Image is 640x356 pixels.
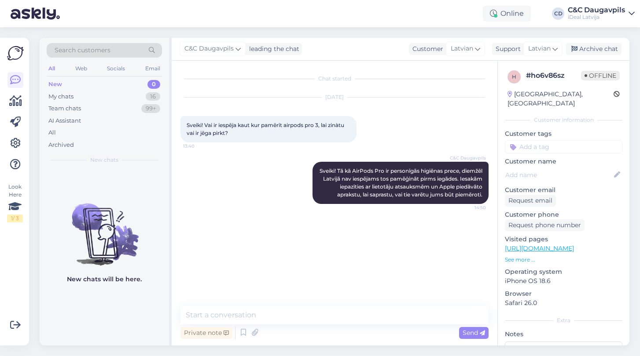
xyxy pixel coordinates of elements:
span: Latvian [528,44,551,54]
div: 99+ [141,104,160,113]
img: Askly Logo [7,45,24,62]
div: My chats [48,92,74,101]
div: iDeal Latvija [568,14,625,21]
img: No chats [40,188,169,267]
div: leading the chat [246,44,299,54]
div: Archived [48,141,74,149]
div: Online [483,6,531,22]
span: 14:50 [453,204,486,211]
div: Request phone number [505,219,585,231]
div: New [48,80,62,89]
span: Send [463,329,485,337]
div: CD [552,7,564,20]
span: Offline [581,71,620,80]
span: Search customers [55,46,110,55]
div: Team chats [48,104,81,113]
div: Socials [105,63,127,74]
div: C&C Daugavpils [568,7,625,14]
p: Customer tags [505,129,622,138]
div: All [48,128,56,137]
div: Customer information [505,116,622,124]
input: Add a tag [505,140,622,153]
div: Extra [505,316,622,324]
div: Private note [180,327,232,339]
span: New chats [90,156,118,164]
span: C&C Daugavpils [450,155,486,161]
span: Sveiki! Tā kā AirPods Pro ir personīgās higiēnas prece, diemžēl Latvijā nav iespējams tos pamēģin... [320,167,484,198]
a: C&C DaugavpilsiDeal Latvija [568,7,635,21]
p: New chats will be here. [67,275,142,284]
p: Customer phone [505,210,622,219]
div: [DATE] [180,93,489,101]
div: Chat started [180,75,489,83]
div: Support [492,44,521,54]
div: Archive chat [566,43,622,55]
p: Safari 26.0 [505,298,622,308]
div: Customer [409,44,443,54]
span: Sveiki! Vai ir iespēja kaut kur pamērīt airpods pro 3, lai zinàtu vai ir jēga pirkt? [187,122,346,136]
div: 16 [146,92,160,101]
p: Customer name [505,157,622,166]
a: [URL][DOMAIN_NAME] [505,244,574,252]
div: 0 [147,80,160,89]
p: Visited pages [505,235,622,244]
span: C&C Daugavpils [184,44,234,54]
div: All [47,63,57,74]
div: AI Assistant [48,116,81,125]
div: Email [143,63,162,74]
p: Operating system [505,267,622,276]
div: [GEOGRAPHIC_DATA], [GEOGRAPHIC_DATA] [508,90,614,108]
p: See more ... [505,256,622,264]
div: Request email [505,195,556,207]
div: Look Here [7,183,23,222]
p: Customer email [505,185,622,195]
p: Browser [505,289,622,298]
span: Latvian [451,44,473,54]
div: 1 / 3 [7,214,23,222]
div: Web [74,63,89,74]
p: iPhone OS 18.6 [505,276,622,286]
span: 13:40 [183,143,216,149]
div: # ho6v86sz [526,70,581,81]
span: h [512,73,516,80]
input: Add name [505,170,612,180]
p: Notes [505,330,622,339]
